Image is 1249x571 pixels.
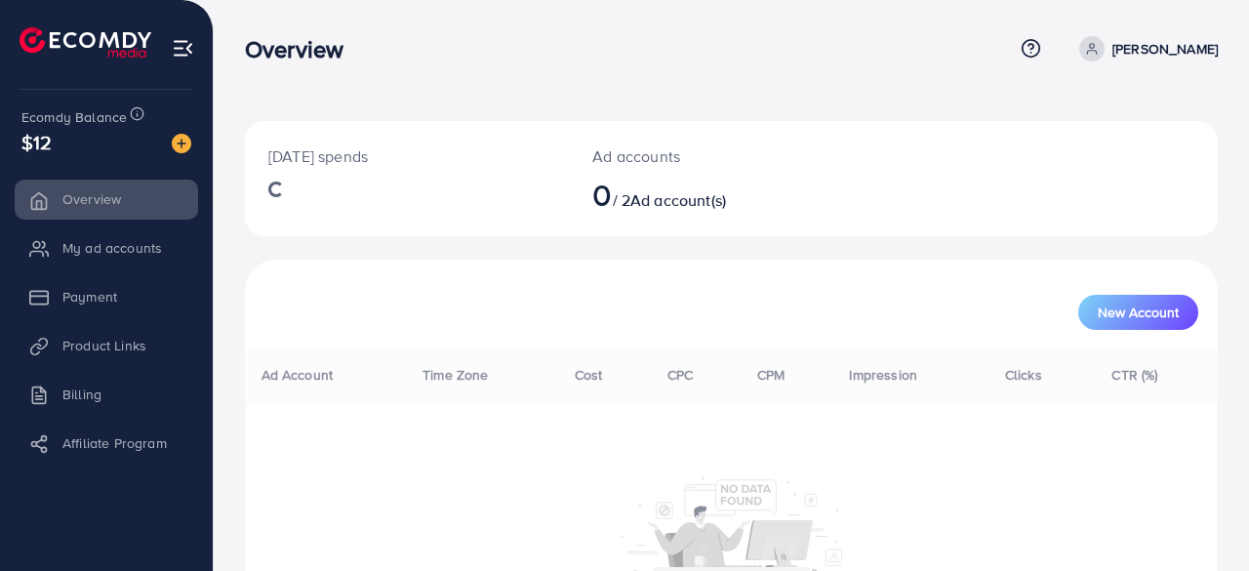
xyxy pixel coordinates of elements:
p: [PERSON_NAME] [1112,37,1218,61]
p: Ad accounts [592,144,788,168]
span: Ecomdy Balance [21,107,127,127]
span: New Account [1098,306,1179,319]
img: logo [20,27,151,58]
h3: Overview [245,35,359,63]
h2: / 2 [592,176,788,213]
img: image [172,134,191,153]
span: $12 [21,128,52,156]
img: menu [172,37,194,60]
button: New Account [1078,295,1198,330]
span: 0 [592,172,612,217]
a: [PERSON_NAME] [1071,36,1218,61]
span: Ad account(s) [630,189,726,211]
p: [DATE] spends [268,144,545,168]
